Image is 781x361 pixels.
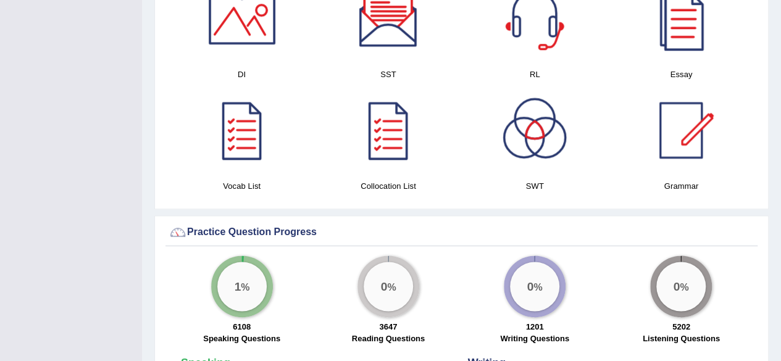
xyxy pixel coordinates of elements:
h4: Collocation List [321,180,455,193]
big: 1 [234,280,241,293]
h4: SST [321,68,455,81]
label: Speaking Questions [203,333,280,344]
h4: Grammar [614,180,748,193]
label: Reading Questions [352,333,425,344]
div: % [656,262,706,311]
big: 0 [527,280,534,293]
h4: RL [468,68,602,81]
strong: 6108 [233,322,251,331]
strong: 1201 [526,322,544,331]
div: % [217,262,267,311]
label: Writing Questions [500,333,569,344]
h4: Essay [614,68,748,81]
label: Listening Questions [643,333,720,344]
div: % [364,262,413,311]
h4: SWT [468,180,602,193]
h4: Vocab List [175,180,309,193]
strong: 5202 [672,322,690,331]
div: Practice Question Progress [169,223,754,241]
h4: DI [175,68,309,81]
div: % [510,262,559,311]
strong: 3647 [379,322,397,331]
big: 0 [380,280,387,293]
big: 0 [674,280,680,293]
